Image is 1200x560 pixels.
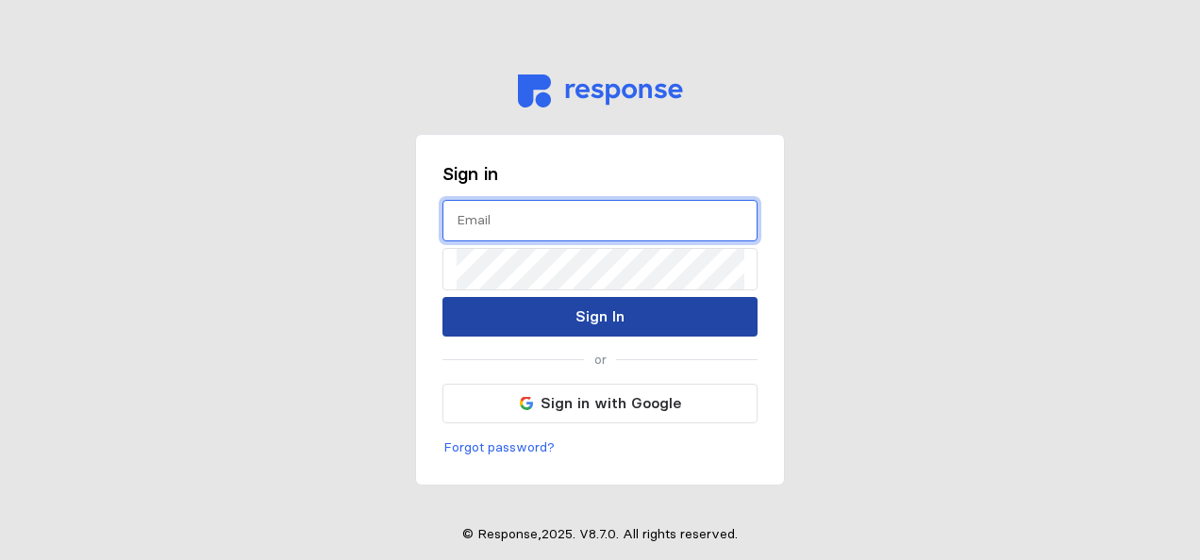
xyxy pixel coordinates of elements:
[442,384,758,423] button: Sign in with Google
[575,305,625,328] p: Sign In
[541,391,681,415] p: Sign in with Google
[442,161,758,187] h3: Sign in
[443,437,555,458] p: Forgot password?
[457,201,743,241] input: Email
[442,436,556,459] button: Forgot password?
[462,524,738,545] p: © Response, 2025 . V 8.7.0 . All rights reserved.
[518,74,683,107] img: svg%3e
[442,297,758,337] button: Sign In
[520,397,533,410] img: svg%3e
[594,350,607,371] p: or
